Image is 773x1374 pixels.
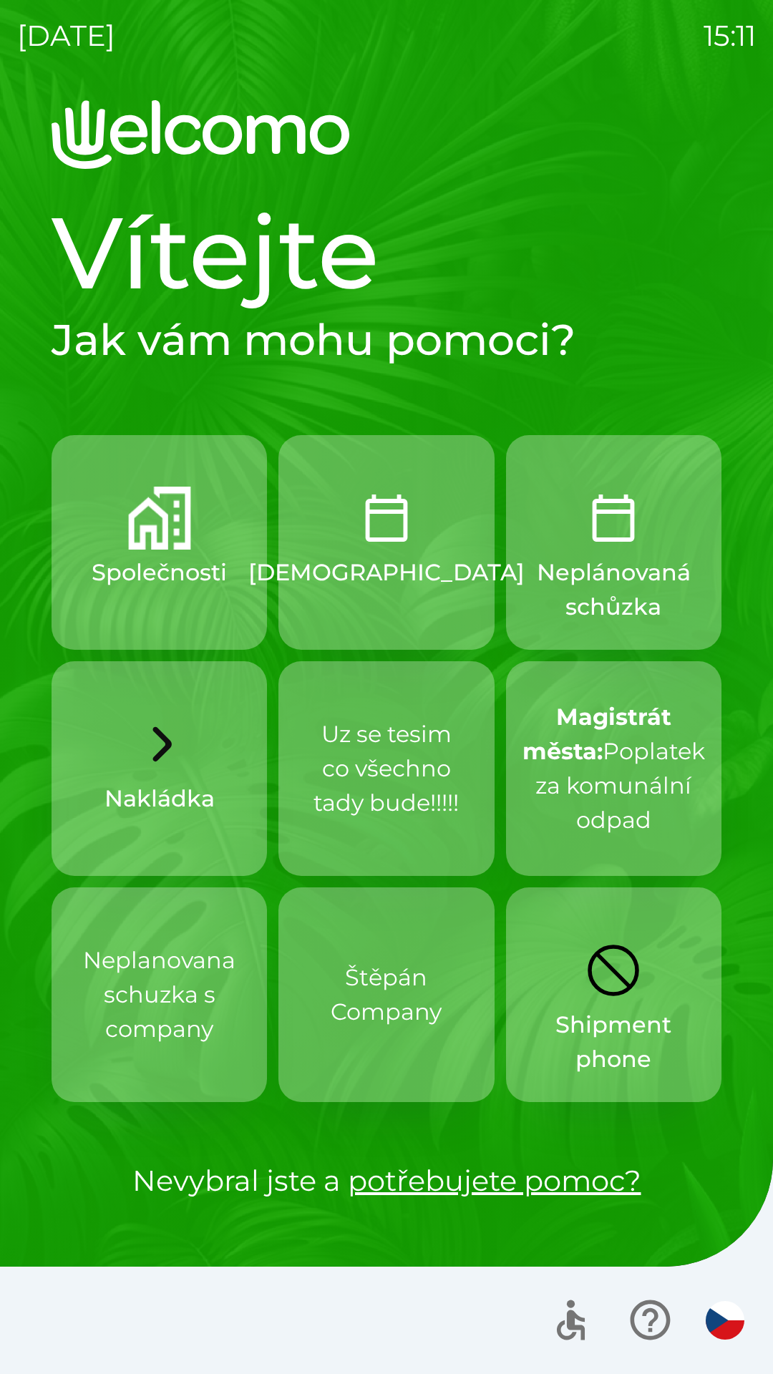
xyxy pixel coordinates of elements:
[17,14,115,57] p: [DATE]
[52,435,267,650] button: Společnosti
[313,960,460,1029] p: Štěpán Company
[128,713,191,776] img: b5394f95-fd73-4be2-8924-4a6a9c1148a1.svg
[52,313,721,366] h2: Jak vám mohu pomoci?
[104,781,215,816] p: Nakládka
[278,435,494,650] button: [DEMOGRAPHIC_DATA]
[128,487,191,550] img: companies.png
[313,717,460,820] p: Uz se tesim co všechno tady bude!!!!!
[582,939,645,1002] img: 8855f547-274d-45fa-b366-99447773212d.svg
[706,1301,744,1340] img: cs flag
[52,661,267,876] button: Nakládka
[355,487,418,550] img: CalendarTodayOutlined.png
[278,887,494,1102] button: Štěpán Company
[52,192,721,313] h1: Vítejte
[506,661,721,876] button: Magistrát města:Poplatek za komunální odpad
[52,887,267,1102] button: Neplanovana schuzka s company
[348,1163,641,1198] a: potřebujete pomoc?
[52,1159,721,1202] p: Nevybral jste a
[248,555,525,590] p: [DEMOGRAPHIC_DATA]
[278,661,494,876] button: Uz se tesim co všechno tady bude!!!!!
[540,1008,687,1076] p: Shipment phone
[506,887,721,1102] button: Shipment phone
[704,14,756,57] p: 15:11
[537,555,691,624] p: Neplánovaná schůzka
[506,435,721,650] button: Neplánovaná schůzka
[52,100,721,169] img: Logo
[92,555,227,590] p: Společnosti
[522,700,705,837] p: Poplatek za komunální odpad
[522,703,671,765] strong: Magistrát města:
[582,487,645,550] img: 60528429-cdbf-4940-ada0-f4587f3d38d7.png
[83,943,235,1046] p: Neplanovana schuzka s company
